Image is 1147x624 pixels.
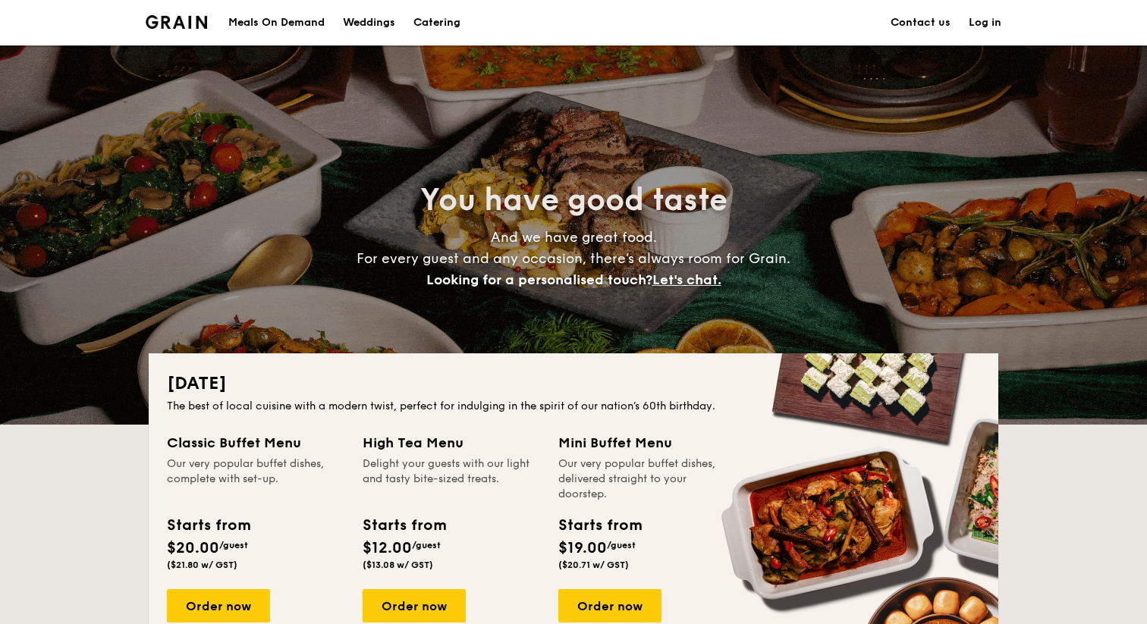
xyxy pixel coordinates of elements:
[167,589,270,622] div: Order now
[167,514,250,537] div: Starts from
[146,15,207,29] img: Grain
[219,540,248,550] span: /guest
[363,514,445,537] div: Starts from
[167,432,344,453] div: Classic Buffet Menu
[167,399,980,414] div: The best of local cuisine with a modern twist, perfect for indulging in the spirit of our nation’...
[363,539,412,557] span: $12.00
[426,271,652,288] span: Looking for a personalised touch?
[167,560,237,570] span: ($21.80 w/ GST)
[412,540,441,550] span: /guest
[363,456,540,502] div: Delight your guests with our light and tasty bite-sized treats.
[558,456,736,502] div: Our very popular buffet dishes, delivered straight to your doorstep.
[363,589,466,622] div: Order now
[558,589,661,622] div: Order now
[167,456,344,502] div: Our very popular buffet dishes, complete with set-up.
[357,229,790,288] span: And we have great food. For every guest and any occasion, there’s always room for Grain.
[420,182,727,218] span: You have good taste
[607,540,636,550] span: /guest
[558,539,607,557] span: $19.00
[652,271,721,288] span: Let's chat.
[363,560,433,570] span: ($13.08 w/ GST)
[558,560,629,570] span: ($20.71 w/ GST)
[146,15,207,29] a: Logotype
[558,514,641,537] div: Starts from
[167,372,980,396] h2: [DATE]
[558,432,736,453] div: Mini Buffet Menu
[167,539,219,557] span: $20.00
[363,432,540,453] div: High Tea Menu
